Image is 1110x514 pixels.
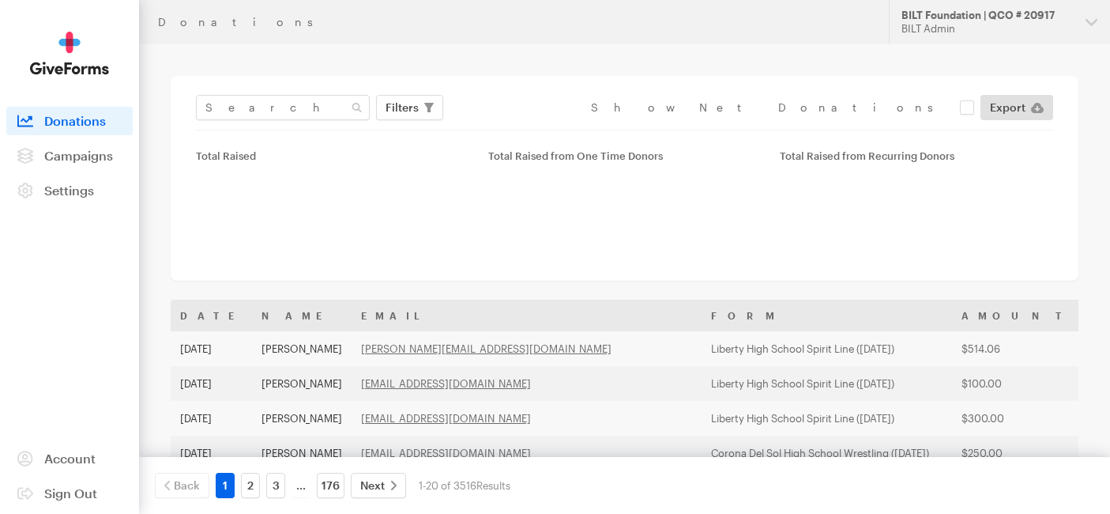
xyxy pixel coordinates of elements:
div: Total Raised [196,149,469,162]
td: $514.06 [952,331,1080,366]
td: [PERSON_NAME] [252,331,352,366]
a: [EMAIL_ADDRESS][DOMAIN_NAME] [361,412,531,425]
th: Date [171,300,252,331]
div: BILT Foundation | QCO # 20917 [901,9,1073,22]
a: Sign Out [6,479,133,508]
a: 176 [317,473,344,498]
a: Settings [6,176,133,205]
td: Liberty High School Spirit Line ([DATE]) [702,366,952,401]
th: Email [352,300,702,331]
div: BILT Admin [901,22,1073,36]
div: Total Raised from One Time Donors [488,149,762,162]
td: [DATE] [171,436,252,471]
a: Export [980,95,1053,120]
td: [DATE] [171,331,252,366]
td: [PERSON_NAME] [252,401,352,436]
button: Filters [376,95,443,120]
td: $300.00 [952,401,1080,436]
a: Campaigns [6,142,133,170]
td: Corona Del Sol High School Wrestling ([DATE]) [702,436,952,471]
td: [DATE] [171,401,252,436]
a: Next [351,473,406,498]
span: Results [476,479,510,492]
span: Sign Out [44,486,97,501]
th: Amount [952,300,1080,331]
span: Account [44,451,96,466]
img: GiveForms [30,32,109,75]
td: Liberty High School Spirit Line ([DATE]) [702,331,952,366]
a: [EMAIL_ADDRESS][DOMAIN_NAME] [361,447,531,459]
th: Form [702,300,952,331]
td: Liberty High School Spirit Line ([DATE]) [702,401,952,436]
td: [DATE] [171,366,252,401]
td: $250.00 [952,436,1080,471]
a: 2 [241,473,260,498]
th: Name [252,300,352,331]
a: [PERSON_NAME][EMAIL_ADDRESS][DOMAIN_NAME] [361,342,611,355]
a: Account [6,444,133,473]
span: Campaigns [44,148,113,163]
input: Search Name & Email [196,95,370,120]
span: Next [360,476,385,495]
div: Total Raised from Recurring Donors [780,149,1053,162]
span: Export [990,98,1025,117]
td: [PERSON_NAME] [252,436,352,471]
a: Donations [6,107,133,135]
a: 3 [266,473,285,498]
td: [PERSON_NAME] [252,366,352,401]
span: Settings [44,183,94,198]
td: $100.00 [952,366,1080,401]
div: 1-20 of 3516 [419,473,510,498]
span: Filters [386,98,419,117]
a: [EMAIL_ADDRESS][DOMAIN_NAME] [361,377,531,390]
span: Donations [44,113,106,128]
